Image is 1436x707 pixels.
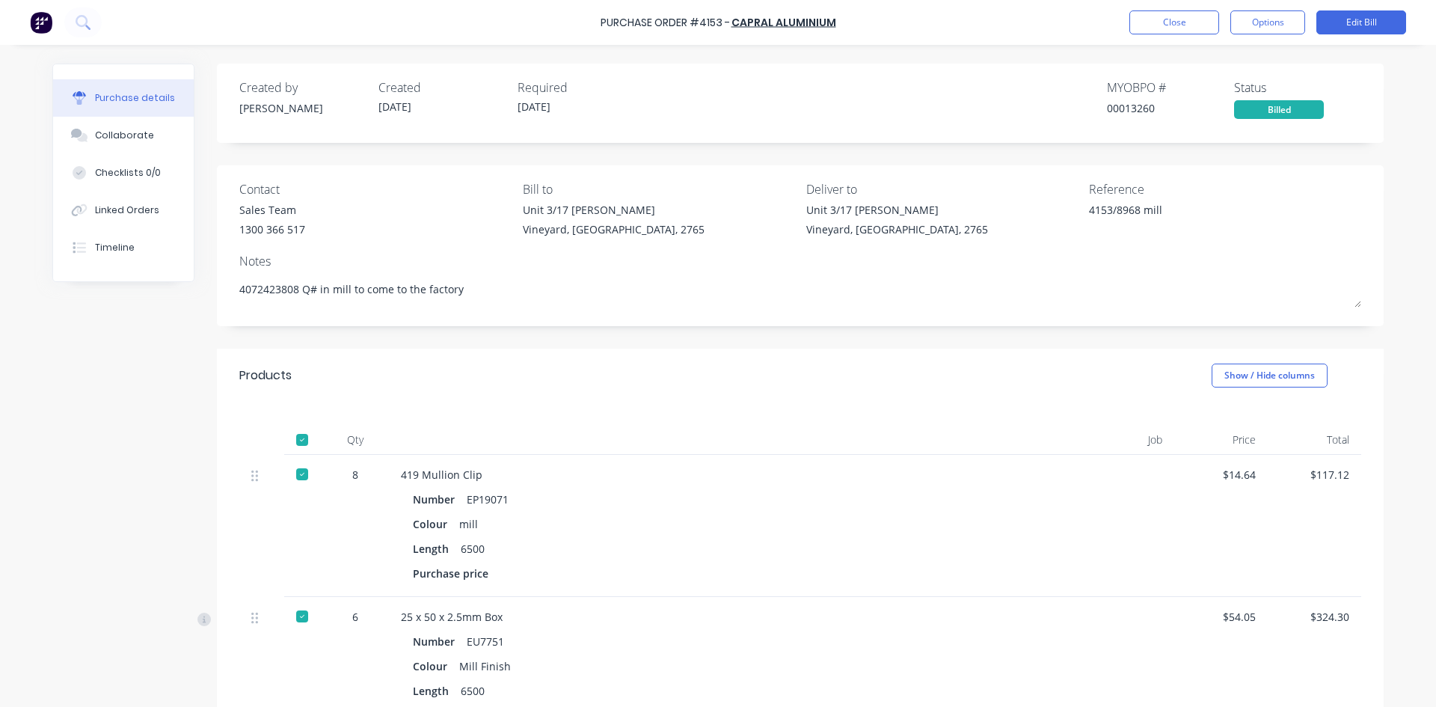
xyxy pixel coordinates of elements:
[1234,79,1361,97] div: Status
[1089,202,1276,236] textarea: 4153/8968 mill
[413,513,459,535] div: Colour
[401,467,1050,483] div: 419 Mullion Clip
[461,538,485,560] div: 6500
[461,680,485,702] div: 6500
[95,129,154,142] div: Collaborate
[239,202,305,218] div: Sales Team
[239,252,1361,270] div: Notes
[1280,609,1349,625] div: $324.30
[30,11,52,34] img: Factory
[95,241,135,254] div: Timeline
[806,221,988,237] div: Vineyard, [GEOGRAPHIC_DATA], 2765
[459,513,478,535] div: mill
[413,680,461,702] div: Length
[523,202,705,218] div: Unit 3/17 [PERSON_NAME]
[1316,10,1406,34] button: Edit Bill
[53,79,194,117] button: Purchase details
[459,655,511,677] div: Mill Finish
[523,221,705,237] div: Vineyard, [GEOGRAPHIC_DATA], 2765
[413,563,500,584] div: Purchase price
[53,154,194,192] button: Checklists 0/0
[413,489,467,510] div: Number
[95,203,159,217] div: Linked Orders
[95,166,161,180] div: Checklists 0/0
[523,180,795,198] div: Bill to
[53,229,194,266] button: Timeline
[53,117,194,154] button: Collaborate
[1186,609,1256,625] div: $54.05
[1129,10,1219,34] button: Close
[601,15,730,31] div: Purchase Order #4153 -
[731,15,836,30] a: Capral Aluminium
[401,609,1050,625] div: 25 x 50 x 2.5mm Box
[239,221,305,237] div: 1300 366 517
[413,538,461,560] div: Length
[239,367,292,385] div: Products
[1089,180,1361,198] div: Reference
[467,631,504,652] div: EU7751
[378,79,506,97] div: Created
[53,192,194,229] button: Linked Orders
[1186,467,1256,483] div: $14.64
[1212,364,1328,388] button: Show / Hide columns
[413,631,467,652] div: Number
[467,489,509,510] div: EP19071
[1230,10,1305,34] button: Options
[334,467,377,483] div: 8
[1268,425,1361,455] div: Total
[334,609,377,625] div: 6
[322,425,389,455] div: Qty
[95,91,175,105] div: Purchase details
[1107,79,1234,97] div: MYOB PO #
[239,100,366,116] div: [PERSON_NAME]
[806,180,1078,198] div: Deliver to
[1174,425,1268,455] div: Price
[1107,100,1234,116] div: 00013260
[1280,467,1349,483] div: $117.12
[239,79,366,97] div: Created by
[239,274,1361,307] textarea: 4072423808 Q# in mill to come to the factory
[806,202,988,218] div: Unit 3/17 [PERSON_NAME]
[518,79,645,97] div: Required
[413,655,459,677] div: Colour
[1234,100,1324,119] div: Billed
[239,180,512,198] div: Contact
[1062,425,1174,455] div: Job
